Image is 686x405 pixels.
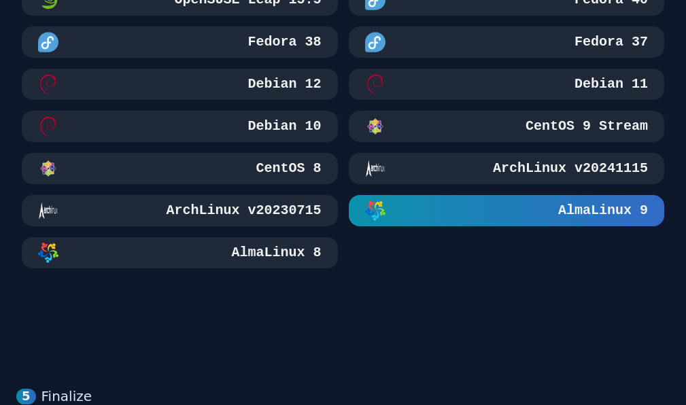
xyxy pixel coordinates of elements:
h3: AlmaLinux 9 [555,201,648,220]
img: AlmaLinux 9 [365,200,385,221]
img: ArchLinux v20241115 [365,158,385,179]
img: Debian 10 [38,116,58,137]
img: Fedora 38 [38,32,58,52]
button: Debian 10Debian 10 [22,111,338,142]
button: ArchLinux v20241115ArchLinux v20241115 [349,153,665,184]
h3: Debian 12 [245,75,321,94]
img: Debian 12 [38,74,58,94]
h3: CentOS 8 [253,159,321,178]
button: Debian 12Debian 12 [22,69,338,100]
h3: Debian 11 [572,75,648,94]
button: ArchLinux v20230715ArchLinux v20230715 [22,195,338,226]
button: AlmaLinux 8AlmaLinux 8 [22,237,338,268]
div: Finalize [41,388,670,405]
img: ArchLinux v20230715 [38,200,58,221]
h3: Fedora 38 [245,33,321,52]
img: AlmaLinux 8 [38,243,58,263]
h3: ArchLinux v20230715 [163,201,321,220]
button: Debian 11Debian 11 [349,69,665,100]
img: CentOS 9 Stream [365,116,385,137]
h3: Debian 10 [245,117,321,136]
h3: AlmaLinux 8 [228,243,321,262]
h3: ArchLinux v20241115 [490,159,648,178]
img: Fedora 37 [365,32,385,52]
button: CentOS 9 StreamCentOS 9 Stream [349,111,665,142]
button: Fedora 38Fedora 38 [22,27,338,58]
h3: Fedora 37 [572,33,648,52]
button: Fedora 37Fedora 37 [349,27,665,58]
button: CentOS 8CentOS 8 [22,153,338,184]
h3: CentOS 9 Stream [523,117,648,136]
div: 5 [16,389,36,404]
button: AlmaLinux 9AlmaLinux 9 [349,195,665,226]
img: CentOS 8 [38,158,58,179]
img: Debian 11 [365,74,385,94]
